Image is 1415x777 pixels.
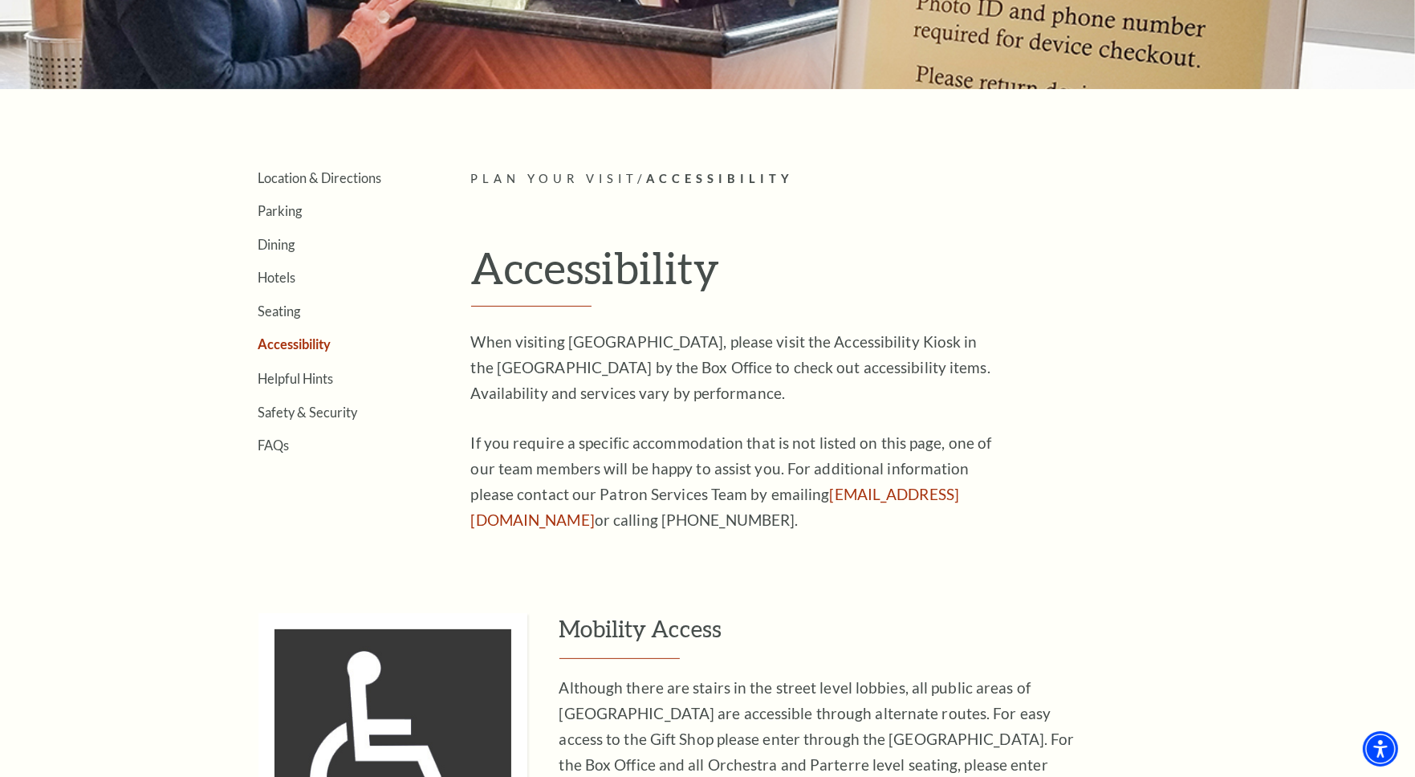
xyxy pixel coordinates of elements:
a: FAQs [258,437,290,453]
a: Dining [258,237,295,252]
h3: Mobility Access [559,613,1206,659]
a: Hotels [258,270,296,285]
a: Accessibility [258,336,331,352]
span: Accessibility [646,172,794,185]
a: Parking [258,203,303,218]
p: When visiting [GEOGRAPHIC_DATA], please visit the Accessibility Kiosk in the [GEOGRAPHIC_DATA] by... [471,329,993,406]
a: Safety & Security [258,405,358,420]
a: Seating [258,303,301,319]
h1: Accessibility [471,242,1206,307]
div: Accessibility Menu [1363,731,1398,767]
p: / [471,169,1206,189]
a: Helpful Hints [258,371,334,386]
a: Location & Directions [258,170,382,185]
span: Plan Your Visit [471,172,638,185]
p: If you require a specific accommodation that is not listed on this page, one of our team members ... [471,430,993,533]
